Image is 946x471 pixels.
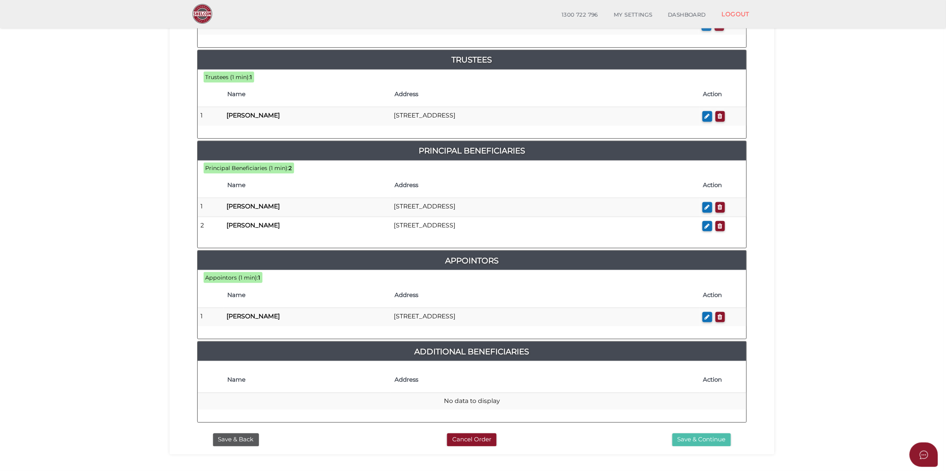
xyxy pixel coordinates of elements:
button: Save & Back [213,433,259,446]
span: Appointors (1 min): [206,274,259,281]
a: Additional Beneficiaries [198,345,746,358]
td: 1 [198,107,224,126]
h4: Name [228,377,387,384]
td: 2 [198,217,224,235]
h4: Address [395,182,695,189]
h4: Address [395,292,695,299]
a: MY SETTINGS [606,7,661,23]
h4: Action [703,377,742,384]
h4: Action [703,91,742,98]
span: Trustees (1 min): [206,74,250,81]
b: [PERSON_NAME] [227,221,280,229]
h4: Address [395,377,695,384]
h4: Action [703,182,742,189]
b: 1 [250,74,252,81]
h4: Name [228,91,387,98]
td: No data to display [198,393,746,410]
button: Save & Continue [672,433,731,446]
h4: Name [228,292,387,299]
a: Trustees [198,53,746,66]
b: [PERSON_NAME] [227,202,280,210]
span: Principal Beneficiaries (1 min): [206,165,289,172]
a: LOGOUT [714,6,758,22]
a: 1300 722 796 [554,7,606,23]
button: Open asap [910,443,938,467]
td: [STREET_ADDRESS] [391,107,699,126]
h4: Action [703,292,742,299]
button: Cancel Order [447,433,497,446]
td: 1 [198,308,224,326]
h4: Address [395,91,695,98]
td: [STREET_ADDRESS] [391,198,699,217]
td: 1 [198,198,224,217]
b: 2 [289,165,292,172]
b: 1 [259,274,261,281]
a: Appointors [198,254,746,267]
b: [PERSON_NAME] [227,312,280,320]
b: [PERSON_NAME] [227,112,280,119]
a: DASHBOARD [660,7,714,23]
td: [STREET_ADDRESS] [391,308,699,326]
td: [STREET_ADDRESS] [391,217,699,235]
a: Principal Beneficiaries [198,144,746,157]
h4: Name [228,182,387,189]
